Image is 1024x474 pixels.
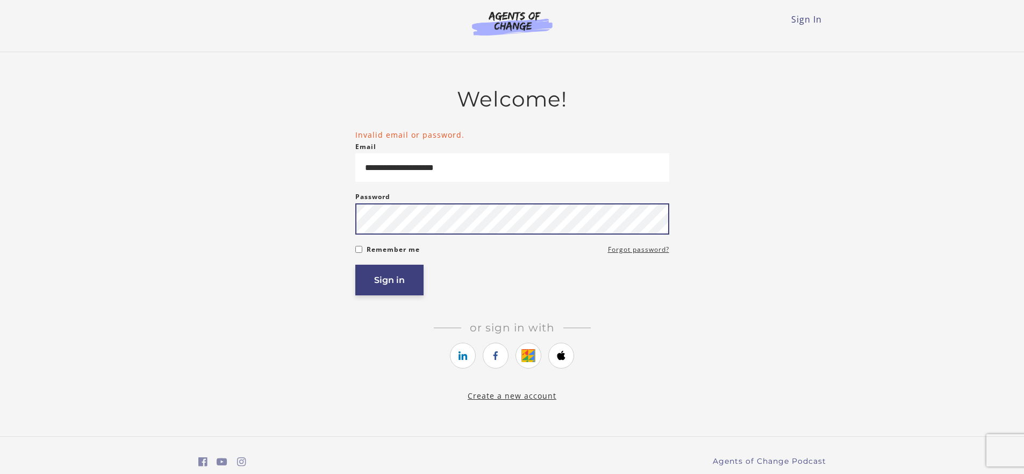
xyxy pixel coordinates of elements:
a: https://www.youtube.com/c/AgentsofChangeTestPrepbyMeaganMitchell (Open in a new window) [217,454,227,470]
img: Agents of Change Logo [461,11,564,36]
a: https://www.facebook.com/groups/aswbtestprep (Open in a new window) [198,454,207,470]
label: Email [355,140,376,153]
label: Remember me [367,243,420,256]
a: https://courses.thinkific.com/users/auth/apple?ss%5Breferral%5D=&ss%5Buser_return_to%5D=&ss%5Bvis... [548,343,574,369]
a: https://courses.thinkific.com/users/auth/facebook?ss%5Breferral%5D=&ss%5Buser_return_to%5D=&ss%5B... [483,343,509,369]
li: Invalid email or password. [355,129,669,140]
a: Forgot password? [608,243,669,256]
button: Sign in [355,265,424,295]
i: https://www.facebook.com/groups/aswbtestprep (Open in a new window) [198,457,207,467]
a: https://courses.thinkific.com/users/auth/google?ss%5Breferral%5D=&ss%5Buser_return_to%5D=&ss%5Bvi... [515,343,541,369]
span: Or sign in with [461,321,563,334]
h2: Welcome! [355,87,669,112]
a: Sign In [791,13,822,25]
i: https://www.instagram.com/agentsofchangeprep/ (Open in a new window) [237,457,246,467]
label: Password [355,190,390,203]
a: https://courses.thinkific.com/users/auth/linkedin?ss%5Breferral%5D=&ss%5Buser_return_to%5D=&ss%5B... [450,343,476,369]
a: https://www.instagram.com/agentsofchangeprep/ (Open in a new window) [237,454,246,470]
i: https://www.youtube.com/c/AgentsofChangeTestPrepbyMeaganMitchell (Open in a new window) [217,457,227,467]
a: Agents of Change Podcast [713,456,826,467]
a: Create a new account [468,391,556,401]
